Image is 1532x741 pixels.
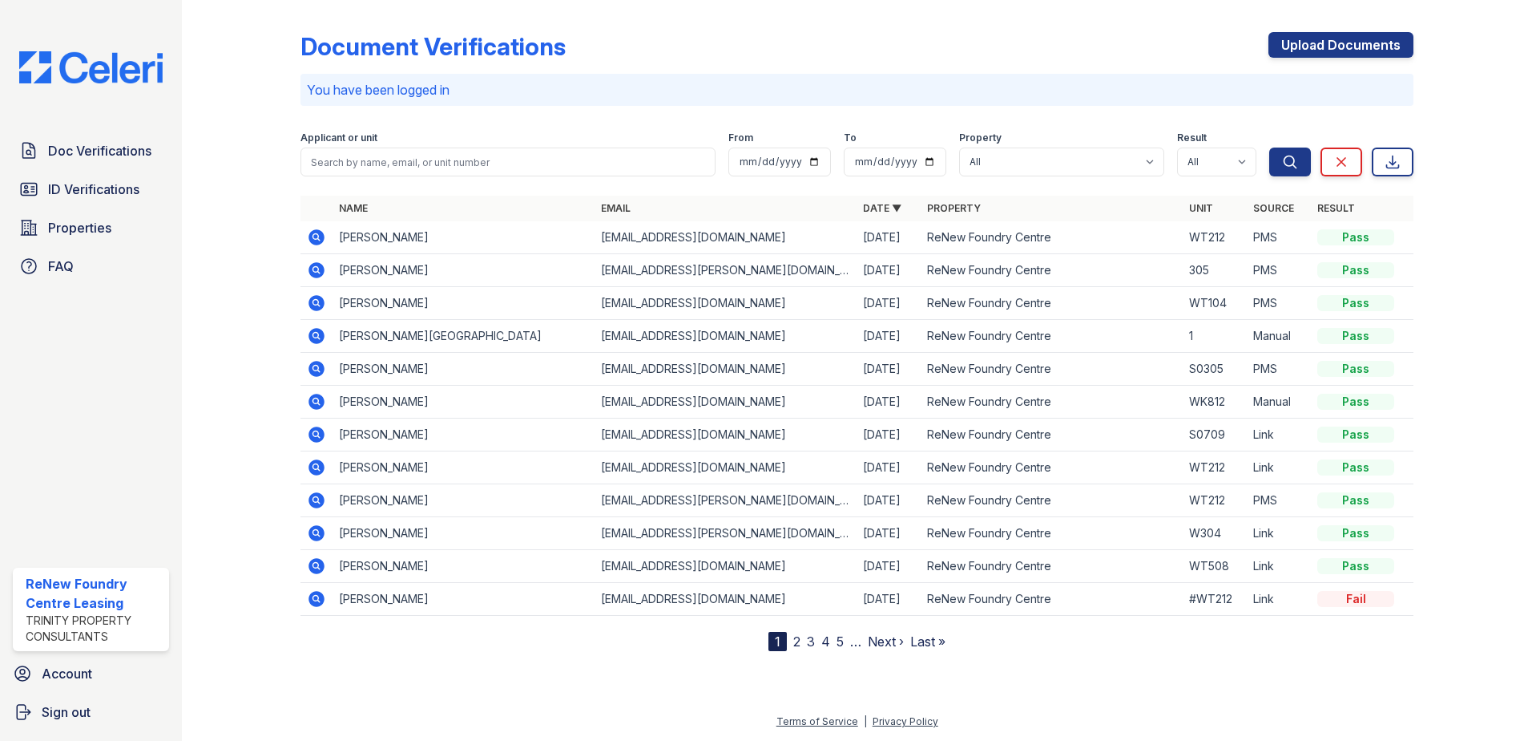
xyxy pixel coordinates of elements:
a: Privacy Policy [873,715,938,727]
td: Link [1247,517,1311,550]
td: [DATE] [857,517,921,550]
td: PMS [1247,221,1311,254]
td: ReNew Foundry Centre [921,254,1183,287]
td: ReNew Foundry Centre [921,287,1183,320]
a: 3 [807,634,815,650]
label: From [728,132,753,144]
td: ReNew Foundry Centre [921,320,1183,353]
div: ReNew Foundry Centre Leasing [26,574,163,613]
td: [DATE] [857,550,921,583]
td: Manual [1247,320,1311,353]
td: [PERSON_NAME] [333,386,595,419]
td: PMS [1247,287,1311,320]
div: Pass [1317,328,1394,344]
td: [EMAIL_ADDRESS][DOMAIN_NAME] [595,386,857,419]
a: Email [601,202,631,214]
td: WT104 [1183,287,1247,320]
td: [PERSON_NAME] [333,287,595,320]
input: Search by name, email, or unit number [300,148,716,176]
td: [EMAIL_ADDRESS][DOMAIN_NAME] [595,320,857,353]
a: Name [339,202,368,214]
td: [PERSON_NAME][GEOGRAPHIC_DATA] [333,320,595,353]
td: W304 [1183,517,1247,550]
a: Result [1317,202,1355,214]
td: 305 [1183,254,1247,287]
td: [EMAIL_ADDRESS][DOMAIN_NAME] [595,287,857,320]
a: 4 [821,634,830,650]
td: Link [1247,419,1311,451]
p: You have been logged in [307,80,1407,99]
span: ID Verifications [48,180,139,199]
td: ReNew Foundry Centre [921,353,1183,386]
td: [DATE] [857,320,921,353]
a: Next › [868,634,904,650]
td: PMS [1247,353,1311,386]
td: ReNew Foundry Centre [921,583,1183,616]
td: [DATE] [857,484,921,517]
td: WT212 [1183,451,1247,484]
td: [EMAIL_ADDRESS][PERSON_NAME][DOMAIN_NAME] [595,484,857,517]
td: WT508 [1183,550,1247,583]
div: Fail [1317,591,1394,607]
td: [EMAIL_ADDRESS][PERSON_NAME][DOMAIN_NAME] [595,254,857,287]
td: ReNew Foundry Centre [921,550,1183,583]
div: Pass [1317,262,1394,278]
td: WT212 [1183,221,1247,254]
td: [PERSON_NAME] [333,517,595,550]
span: Account [42,664,92,683]
div: Pass [1317,394,1394,410]
div: 1 [768,632,787,651]
div: Pass [1317,361,1394,377]
td: [PERSON_NAME] [333,221,595,254]
div: Trinity Property Consultants [26,613,163,645]
td: [DATE] [857,221,921,254]
div: Pass [1317,427,1394,443]
span: FAQ [48,257,74,276]
div: Pass [1317,229,1394,245]
td: [EMAIL_ADDRESS][DOMAIN_NAME] [595,451,857,484]
div: Pass [1317,492,1394,508]
span: Sign out [42,703,91,722]
a: Date ▼ [863,202,901,214]
div: Pass [1317,558,1394,574]
td: [DATE] [857,386,921,419]
td: [EMAIL_ADDRESS][DOMAIN_NAME] [595,419,857,451]
a: FAQ [13,250,169,282]
td: PMS [1247,484,1311,517]
td: [DATE] [857,419,921,451]
td: [EMAIL_ADDRESS][DOMAIN_NAME] [595,550,857,583]
label: Property [959,132,1002,144]
td: [PERSON_NAME] [333,583,595,616]
a: Last » [910,634,945,650]
td: Manual [1247,386,1311,419]
td: [PERSON_NAME] [333,353,595,386]
span: Doc Verifications [48,141,151,160]
label: To [844,132,857,144]
div: | [864,715,867,727]
a: Source [1253,202,1294,214]
a: Doc Verifications [13,135,169,167]
td: PMS [1247,254,1311,287]
div: Pass [1317,525,1394,541]
td: S0305 [1183,353,1247,386]
div: Pass [1317,295,1394,311]
td: [EMAIL_ADDRESS][DOMAIN_NAME] [595,221,857,254]
td: [PERSON_NAME] [333,254,595,287]
div: Pass [1317,460,1394,476]
a: Upload Documents [1268,32,1413,58]
td: Link [1247,451,1311,484]
a: ID Verifications [13,173,169,205]
td: ReNew Foundry Centre [921,451,1183,484]
span: Properties [48,218,111,237]
td: [EMAIL_ADDRESS][PERSON_NAME][DOMAIN_NAME] [595,517,857,550]
a: Terms of Service [776,715,858,727]
td: ReNew Foundry Centre [921,386,1183,419]
td: [DATE] [857,287,921,320]
a: Account [6,658,175,690]
a: Property [927,202,981,214]
td: [PERSON_NAME] [333,484,595,517]
td: ReNew Foundry Centre [921,221,1183,254]
td: #WT212 [1183,583,1247,616]
a: 2 [793,634,800,650]
span: … [850,632,861,651]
